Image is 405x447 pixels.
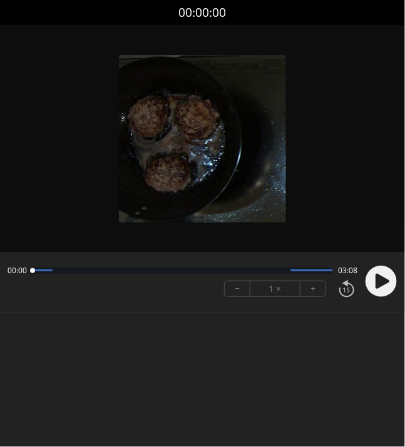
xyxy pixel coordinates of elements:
span: 00:00 [8,266,27,276]
button: + [300,281,326,296]
a: 00:00:00 [179,4,227,22]
button: − [225,281,250,296]
img: Poster Image [119,55,287,223]
div: 1 × [250,281,300,296]
span: 03:08 [338,266,357,276]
